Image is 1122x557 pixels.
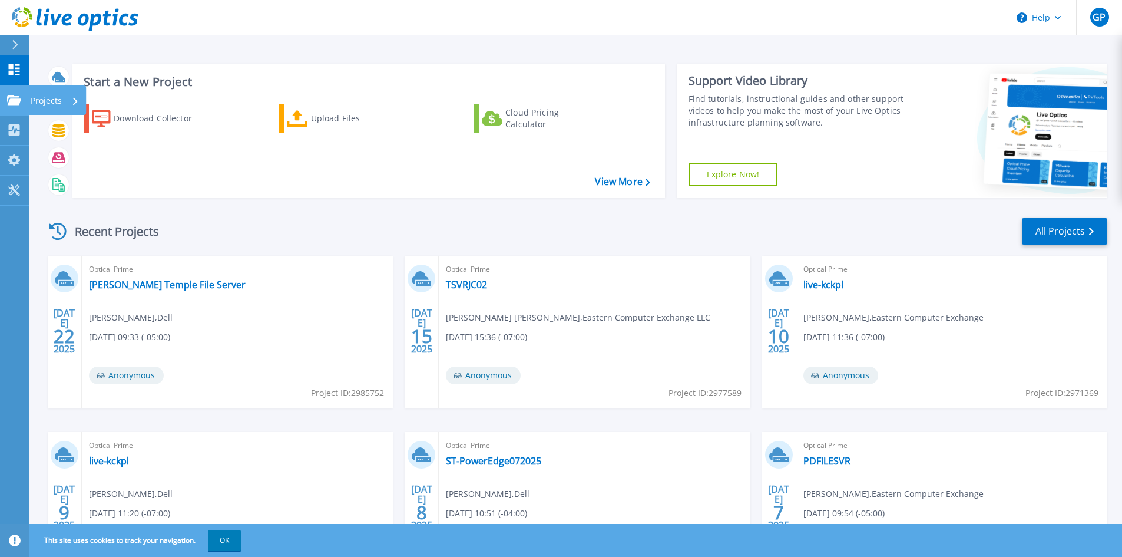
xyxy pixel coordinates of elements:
[89,439,386,452] span: Optical Prime
[311,387,384,400] span: Project ID: 2985752
[803,331,885,344] span: [DATE] 11:36 (-07:00)
[446,279,487,291] a: TSVRJC02
[89,311,173,324] span: [PERSON_NAME] , Dell
[89,487,173,500] span: [PERSON_NAME] , Dell
[474,104,605,133] a: Cloud Pricing Calculator
[803,455,850,467] a: PDFILESVR
[803,439,1100,452] span: Optical Prime
[595,176,650,187] a: View More
[505,107,600,130] div: Cloud Pricing Calculator
[689,163,778,186] a: Explore Now!
[773,507,784,518] span: 7
[689,93,908,128] div: Find tutorials, instructional guides and other support videos to help you make the most of your L...
[803,367,878,384] span: Anonymous
[1093,12,1106,22] span: GP
[89,331,170,344] span: [DATE] 09:33 (-05:00)
[89,263,386,276] span: Optical Prime
[1025,387,1098,400] span: Project ID: 2971369
[446,455,541,467] a: ST-PowerEdge072025
[446,487,529,500] span: [PERSON_NAME] , Dell
[446,311,710,324] span: [PERSON_NAME] [PERSON_NAME] , Eastern Computer Exchange LLC
[45,217,175,246] div: Recent Projects
[416,507,427,518] span: 8
[1022,218,1107,245] a: All Projects
[89,367,164,384] span: Anonymous
[446,507,527,520] span: [DATE] 10:51 (-04:00)
[767,486,790,529] div: [DATE] 2025
[411,486,433,529] div: [DATE] 2025
[89,279,246,291] a: [PERSON_NAME] Temple File Server
[767,309,790,352] div: [DATE] 2025
[89,455,129,467] a: live-kckpl
[54,331,75,341] span: 22
[446,367,521,384] span: Anonymous
[311,107,405,130] div: Upload Files
[768,331,789,341] span: 10
[32,530,241,551] span: This site uses cookies to track your navigation.
[59,507,69,518] span: 9
[803,507,885,520] span: [DATE] 09:54 (-05:00)
[668,387,742,400] span: Project ID: 2977589
[53,309,75,352] div: [DATE] 2025
[803,279,843,291] a: live-kckpl
[411,309,433,352] div: [DATE] 2025
[114,107,208,130] div: Download Collector
[84,104,215,133] a: Download Collector
[89,507,170,520] span: [DATE] 11:20 (-07:00)
[411,331,432,341] span: 15
[803,487,984,500] span: [PERSON_NAME] , Eastern Computer Exchange
[53,486,75,529] div: [DATE] 2025
[446,439,743,452] span: Optical Prime
[803,311,984,324] span: [PERSON_NAME] , Eastern Computer Exchange
[208,530,241,551] button: OK
[689,73,908,88] div: Support Video Library
[446,331,527,344] span: [DATE] 15:36 (-07:00)
[803,263,1100,276] span: Optical Prime
[279,104,410,133] a: Upload Files
[31,85,62,116] p: Projects
[84,75,650,88] h3: Start a New Project
[446,263,743,276] span: Optical Prime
